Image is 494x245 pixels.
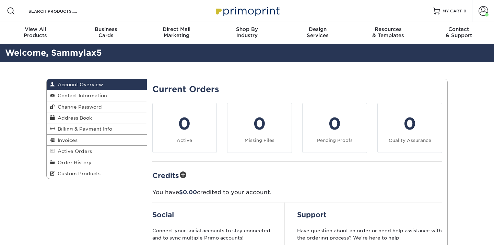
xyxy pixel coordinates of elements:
[212,26,282,32] span: Shop By
[55,137,78,143] span: Invoices
[47,90,147,101] a: Contact Information
[141,26,212,32] span: Direct Mail
[152,227,272,241] p: Connect your social accounts to stay connected and to sync multiple Primo accounts!
[71,26,141,32] span: Business
[55,82,103,87] span: Account Overview
[47,135,147,146] a: Invoices
[213,3,281,18] img: Primoprint
[212,26,282,38] div: Industry
[423,26,494,32] span: Contact
[353,22,424,44] a: Resources& Templates
[141,26,212,38] div: Marketing
[353,26,424,32] span: Resources
[353,26,424,38] div: & Templates
[152,211,272,219] h2: Social
[47,168,147,179] a: Custom Products
[282,26,353,32] span: Design
[55,104,102,110] span: Change Password
[71,22,141,44] a: BusinessCards
[307,111,363,136] div: 0
[423,22,494,44] a: Contact& Support
[282,26,353,38] div: Services
[47,101,147,112] a: Change Password
[382,111,438,136] div: 0
[55,115,92,121] span: Address Book
[55,160,92,165] span: Order History
[282,22,353,44] a: DesignServices
[55,148,92,154] span: Active Orders
[47,79,147,90] a: Account Overview
[232,111,287,136] div: 0
[245,138,274,143] small: Missing Files
[423,26,494,38] div: & Support
[227,103,292,153] a: 0 Missing Files
[157,111,213,136] div: 0
[47,157,147,168] a: Order History
[152,85,443,94] h2: Current Orders
[47,112,147,123] a: Address Book
[317,138,353,143] small: Pending Proofs
[179,189,197,196] span: $0.00
[47,146,147,157] a: Active Orders
[377,103,442,153] a: 0 Quality Assurance
[152,170,443,180] h2: Credits
[71,26,141,38] div: Cards
[443,8,462,14] span: MY CART
[177,138,192,143] small: Active
[212,22,282,44] a: Shop ByIndustry
[302,103,367,153] a: 0 Pending Proofs
[47,123,147,134] a: Billing & Payment Info
[55,126,112,132] span: Billing & Payment Info
[297,211,442,219] h2: Support
[152,103,217,153] a: 0 Active
[152,188,443,197] p: You have credited to your account.
[141,22,212,44] a: Direct MailMarketing
[55,93,107,98] span: Contact Information
[28,7,95,15] input: SEARCH PRODUCTS.....
[389,138,431,143] small: Quality Assurance
[297,227,442,241] p: Have question about an order or need help assistance with the ordering process? We’re here to help:
[55,171,101,176] span: Custom Products
[463,9,467,13] span: 0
